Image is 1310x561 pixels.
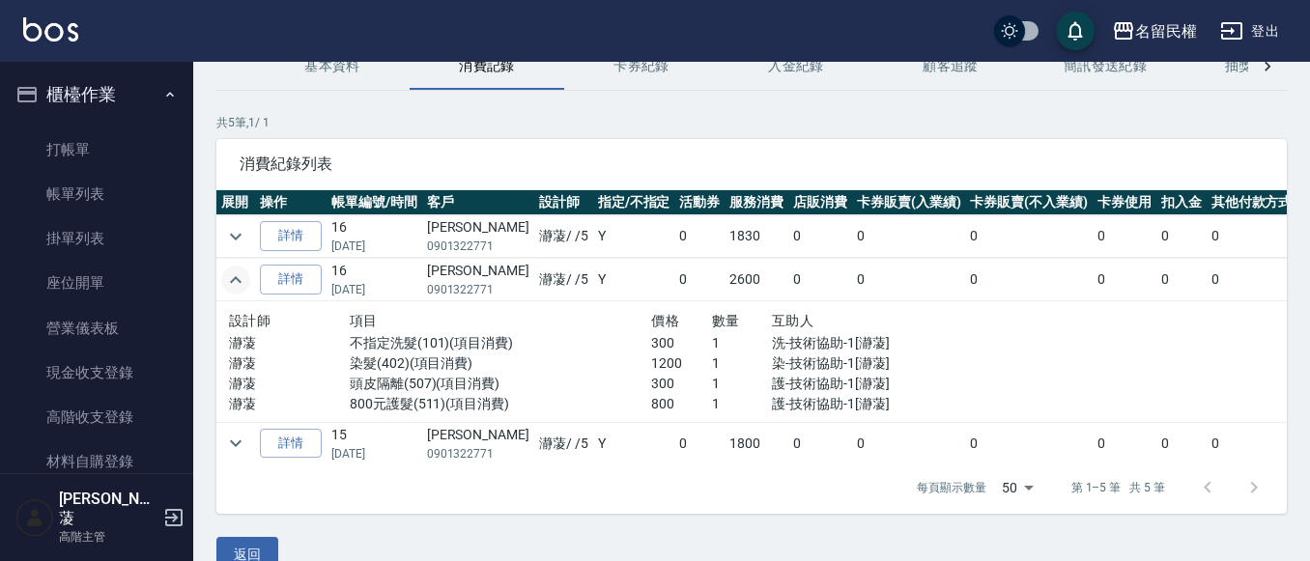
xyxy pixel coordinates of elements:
td: 16 [327,215,422,258]
th: 帳單編號/時間 [327,190,422,215]
p: 每頁顯示數量 [917,479,986,496]
td: [PERSON_NAME] [422,215,534,258]
button: 簡訊發送紀錄 [1028,43,1182,90]
div: 50 [994,462,1040,514]
td: 15 [327,422,422,464]
td: 0 [965,422,1093,464]
p: 300 [651,374,711,394]
button: 消費記錄 [410,43,564,90]
th: 活動券 [674,190,725,215]
p: 護-技術協助-1[瀞蓤] [772,374,953,394]
div: 名留民權 [1135,19,1197,43]
a: 詳情 [260,221,322,251]
p: 染髮(402)(項目消費) [350,353,651,374]
p: 洗-技術協助-1[瀞蓤] [772,333,953,353]
td: 0 [788,215,852,258]
a: 高階收支登錄 [8,395,185,439]
th: 其他付款方式 [1207,190,1297,215]
td: 0 [1093,215,1156,258]
td: Y [593,215,675,258]
td: [PERSON_NAME] [422,422,534,464]
a: 詳情 [260,429,322,459]
p: 瀞蓤 [229,333,350,353]
img: Person [15,498,54,537]
a: 詳情 [260,265,322,295]
td: 2600 [725,259,788,301]
p: 1 [712,374,772,394]
span: 項目 [350,313,378,328]
img: Logo [23,17,78,42]
td: 1800 [725,422,788,464]
p: 瀞蓤 [229,353,350,374]
th: 設計師 [534,190,593,215]
td: 瀞蓤 / /5 [534,215,593,258]
button: 卡券紀錄 [564,43,719,90]
th: 扣入金 [1156,190,1207,215]
td: 0 [1207,422,1297,464]
td: Y [593,259,675,301]
span: 互助人 [772,313,813,328]
th: 卡券販賣(不入業績) [965,190,1093,215]
td: [PERSON_NAME] [422,259,534,301]
p: [DATE] [331,238,417,255]
button: 櫃檯作業 [8,70,185,120]
td: 0 [1093,422,1156,464]
p: 瀞蓤 [229,374,350,394]
button: expand row [221,266,250,295]
p: 頭皮隔離(507)(項目消費) [350,374,651,394]
td: 16 [327,259,422,301]
a: 材料自購登錄 [8,439,185,484]
td: 0 [852,259,966,301]
td: 0 [965,215,1093,258]
p: 共 5 筆, 1 / 1 [216,114,1287,131]
p: [DATE] [331,445,417,463]
td: 0 [674,259,725,301]
p: 1 [712,394,772,414]
td: 0 [1156,259,1207,301]
button: 顧客追蹤 [873,43,1028,90]
td: 瀞蓤 / /5 [534,259,593,301]
td: 0 [1093,259,1156,301]
p: [DATE] [331,281,417,298]
a: 現金收支登錄 [8,351,185,395]
td: 0 [965,259,1093,301]
span: 消費紀錄列表 [240,154,1264,174]
p: 染-技術協助-1[瀞蓤] [772,353,953,374]
button: expand row [221,222,250,251]
td: 瀞蓤 / /5 [534,422,593,464]
td: 0 [1207,215,1297,258]
th: 卡券使用 [1093,190,1156,215]
span: 價格 [651,313,679,328]
td: 0 [674,422,725,464]
th: 操作 [255,190,327,215]
p: 0901322771 [427,281,529,298]
button: expand row [221,429,250,458]
td: 0 [1156,422,1207,464]
a: 掛單列表 [8,216,185,261]
a: 營業儀表板 [8,306,185,351]
td: 0 [1207,259,1297,301]
th: 服務消費 [725,190,788,215]
td: 0 [674,215,725,258]
p: 800元護髮(511)(項目消費) [350,394,651,414]
td: 0 [1156,215,1207,258]
td: 1830 [725,215,788,258]
button: save [1056,12,1095,50]
td: 0 [852,422,966,464]
span: 數量 [712,313,740,328]
p: 1 [712,353,772,374]
th: 展開 [216,190,255,215]
p: 護-技術協助-1[瀞蓤] [772,394,953,414]
p: 1200 [651,353,711,374]
button: 名留民權 [1104,12,1205,51]
th: 店販消費 [788,190,852,215]
p: 300 [651,333,711,353]
td: 0 [788,259,852,301]
td: 0 [852,215,966,258]
p: 800 [651,394,711,414]
th: 客戶 [422,190,534,215]
p: 0901322771 [427,445,529,463]
a: 帳單列表 [8,172,185,216]
p: 瀞蓤 [229,394,350,414]
td: 0 [788,422,852,464]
